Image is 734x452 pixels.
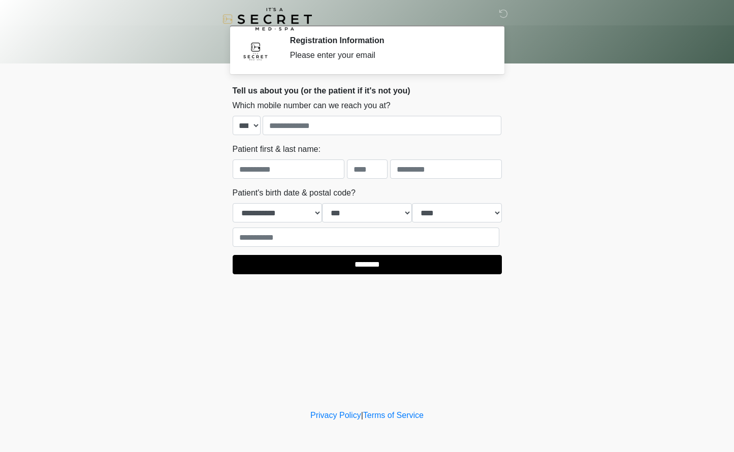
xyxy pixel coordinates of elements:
a: | [361,411,363,419]
label: Patient first & last name: [233,143,321,155]
label: Patient's birth date & postal code? [233,187,356,199]
div: Please enter your email [290,49,487,61]
img: It's A Secret Med Spa Logo [222,8,312,30]
h2: Tell us about you (or the patient if it's not you) [233,86,502,95]
label: Which mobile number can we reach you at? [233,100,391,112]
h2: Registration Information [290,36,487,45]
a: Terms of Service [363,411,424,419]
img: Agent Avatar [240,36,271,66]
a: Privacy Policy [310,411,361,419]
